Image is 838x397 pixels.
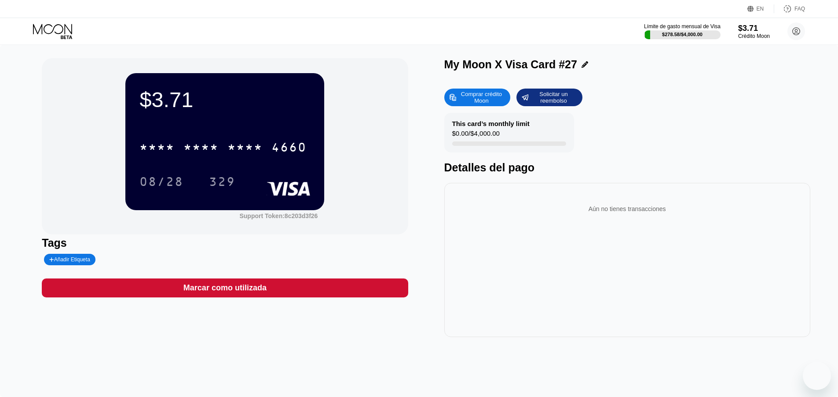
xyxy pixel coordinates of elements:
[271,141,307,156] div: 4660
[516,89,582,106] div: Solicitar un reembolso
[451,197,803,221] div: Aún no tienes transacciones
[444,161,810,174] div: Detalles del pago
[774,4,805,13] div: FAQ
[209,176,235,190] div: 329
[457,90,505,104] div: Comprar crédito Moon
[239,212,318,219] div: Support Token: 8c203d3f26
[452,130,500,141] div: $0.00 / $4,000.00
[794,6,805,12] div: FAQ
[239,212,318,219] div: Support Token:8c203d3f26
[139,176,183,190] div: 08/28
[644,23,721,30] div: Límite de gasto mensual de Visa
[803,362,831,390] iframe: Botón para iniciar la ventana de mensajería
[49,256,90,263] div: Añadir Etiqueta
[42,237,408,249] div: Tags
[183,283,267,293] div: Marcar como utilizada
[757,6,764,12] div: EN
[738,24,770,33] div: $3.71
[452,120,530,127] div: This card’s monthly limit
[529,90,578,104] div: Solicitar un reembolso
[139,87,310,112] div: $3.71
[444,89,510,106] div: Comprar crédito Moon
[444,58,577,71] div: My Moon X Visa Card #27
[44,254,95,265] div: Añadir Etiqueta
[202,171,242,193] div: 329
[644,23,721,39] div: Límite de gasto mensual de Visa$278.58/$4,000.00
[662,32,703,37] div: $278.58 / $4,000.00
[747,4,774,13] div: EN
[738,33,770,39] div: Crédito Moon
[42,278,408,297] div: Marcar como utilizada
[738,24,770,39] div: $3.71Crédito Moon
[133,171,190,193] div: 08/28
